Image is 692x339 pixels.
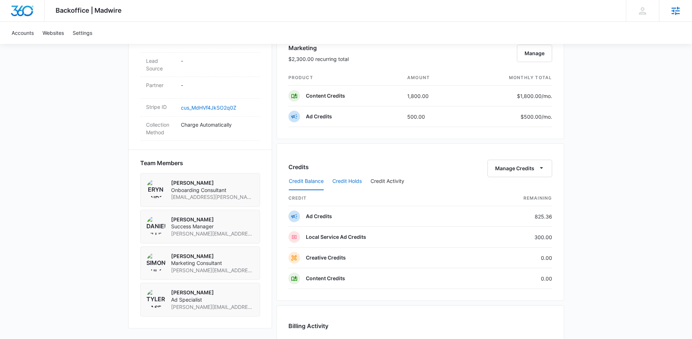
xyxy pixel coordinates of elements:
span: [EMAIL_ADDRESS][PERSON_NAME][DOMAIN_NAME] [171,193,254,201]
dt: Collection Method [146,121,175,136]
td: 1,800.00 [401,86,464,106]
td: 500.00 [401,106,464,127]
button: Manage [517,45,552,62]
h3: Marketing [288,44,349,52]
p: [PERSON_NAME] [171,216,254,223]
img: Danielle Billington [146,216,165,235]
th: product [288,70,402,86]
p: [PERSON_NAME] [171,179,254,187]
p: Ad Credits [306,213,332,220]
div: Stripe IDcus_MdHVf4JkSO2q0Z [140,99,260,117]
dt: Lead Source [146,57,175,72]
span: Success Manager [171,223,254,230]
span: Team Members [140,159,183,167]
span: [PERSON_NAME][EMAIL_ADDRESS][PERSON_NAME][DOMAIN_NAME] [171,303,254,311]
th: monthly total [464,70,552,86]
img: Eryn Anderson [146,179,165,198]
p: $500.00 [518,113,552,121]
th: Remaining [475,191,552,206]
span: Onboarding Consultant [171,187,254,194]
div: Collection MethodCharge Automatically [140,117,260,141]
a: Websites [38,22,68,44]
p: Local Service Ad Credits [306,233,366,241]
span: /mo. [542,114,552,120]
img: Simon Gulau [146,253,165,271]
button: Manage Credits [487,160,552,177]
td: 825.36 [475,206,552,227]
a: Settings [68,22,97,44]
td: 0.00 [475,248,552,268]
p: - [181,57,254,65]
td: 300.00 [475,227,552,248]
th: credit [288,191,475,206]
p: Content Credits [306,275,345,282]
h3: Credits [288,163,309,171]
button: Credit Balance [289,173,324,190]
dt: Stripe ID [146,103,175,111]
p: [PERSON_NAME] [171,253,254,260]
dt: Partner [146,81,175,89]
p: Content Credits [306,92,345,99]
p: - [181,81,254,89]
img: Tyler Rasdon [146,289,165,308]
p: Ad Credits [306,113,332,120]
p: $2,300.00 recurring total [288,55,349,63]
span: [PERSON_NAME][EMAIL_ADDRESS][PERSON_NAME][DOMAIN_NAME] [171,230,254,237]
p: Charge Automatically [181,121,254,128]
span: Backoffice | Madwire [56,7,122,14]
span: Marketing Consultant [171,260,254,267]
h3: Billing Activity [288,322,552,330]
p: $1,800.00 [517,92,552,100]
button: Credit Holds [332,173,362,190]
button: Credit Activity [371,173,404,190]
th: amount [401,70,464,86]
p: Creative Credits [306,254,346,261]
div: Partner- [140,77,260,99]
td: 0.00 [475,268,552,289]
span: [PERSON_NAME][EMAIL_ADDRESS][PERSON_NAME][DOMAIN_NAME] [171,267,254,274]
a: cus_MdHVf4JkSO2q0Z [181,105,236,111]
span: Ad Specialist [171,296,254,303]
div: Lead Source- [140,53,260,77]
a: Accounts [7,22,38,44]
p: [PERSON_NAME] [171,289,254,296]
span: /mo. [542,93,552,99]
